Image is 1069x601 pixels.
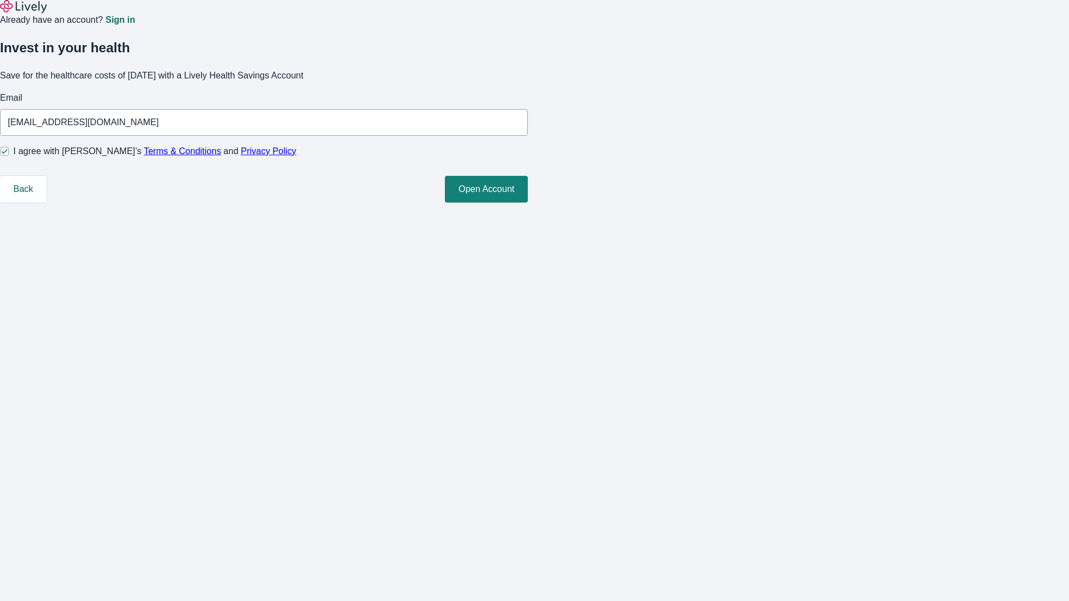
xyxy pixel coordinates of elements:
a: Privacy Policy [241,146,297,156]
button: Open Account [445,176,528,203]
a: Terms & Conditions [144,146,221,156]
span: I agree with [PERSON_NAME]’s and [13,145,296,158]
a: Sign in [105,16,135,24]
